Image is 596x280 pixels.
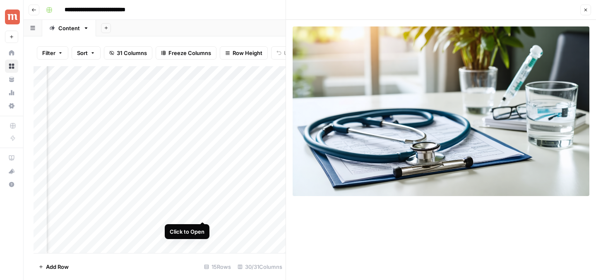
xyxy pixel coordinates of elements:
[201,260,234,273] div: 15 Rows
[234,260,286,273] div: 30/31 Columns
[104,46,152,60] button: 31 Columns
[42,49,55,57] span: Filter
[5,73,18,86] a: Your Data
[5,60,18,73] a: Browse
[5,165,18,178] button: What's new?
[271,46,303,60] button: Undo
[72,46,101,60] button: Sort
[34,260,74,273] button: Add Row
[58,24,80,32] div: Content
[5,178,18,191] button: Help + Support
[5,86,18,99] a: Usage
[156,46,216,60] button: Freeze Columns
[77,49,88,57] span: Sort
[46,263,69,271] span: Add Row
[220,46,268,60] button: Row Height
[233,49,262,57] span: Row Height
[117,49,147,57] span: 31 Columns
[5,10,20,24] img: Maple Logo
[37,46,68,60] button: Filter
[170,227,204,236] div: Click to Open
[168,49,211,57] span: Freeze Columns
[5,7,18,27] button: Workspace: Maple
[5,99,18,112] a: Settings
[5,151,18,165] a: AirOps Academy
[293,26,589,196] img: Row/Cell
[5,46,18,60] a: Home
[42,20,96,36] a: Content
